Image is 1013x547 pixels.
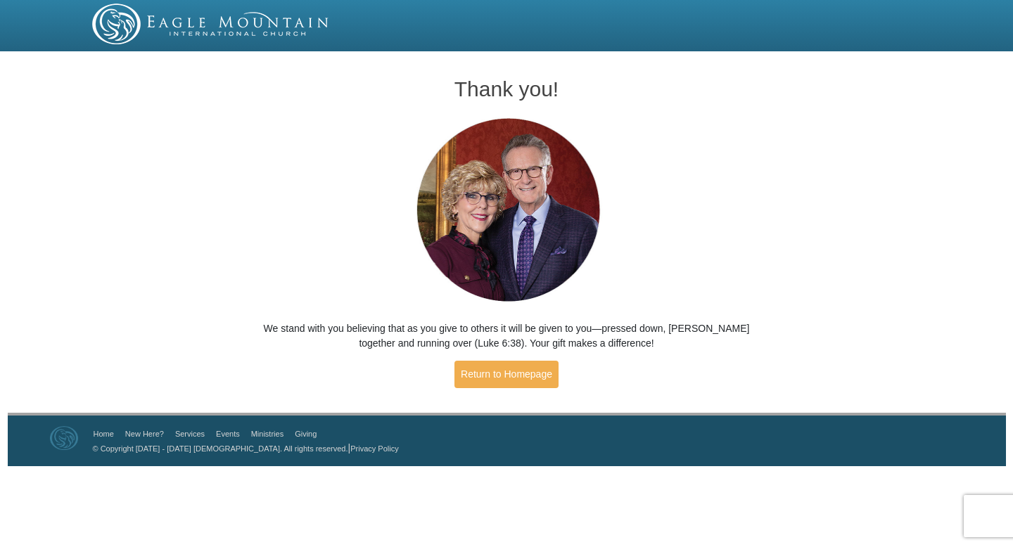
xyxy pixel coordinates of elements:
img: EMIC [92,4,330,44]
a: Events [216,430,240,438]
p: | [88,441,399,456]
a: Privacy Policy [350,444,398,453]
img: Pastors George and Terri Pearsons [403,114,611,307]
a: Ministries [251,430,283,438]
p: We stand with you believing that as you give to others it will be given to you—pressed down, [PER... [261,321,753,351]
a: © Copyright [DATE] - [DATE] [DEMOGRAPHIC_DATA]. All rights reserved. [93,444,348,453]
a: Giving [295,430,317,438]
img: Eagle Mountain International Church [50,426,78,450]
a: Home [94,430,114,438]
a: Return to Homepage [454,361,559,388]
h1: Thank you! [261,77,753,101]
a: New Here? [125,430,164,438]
a: Services [175,430,205,438]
